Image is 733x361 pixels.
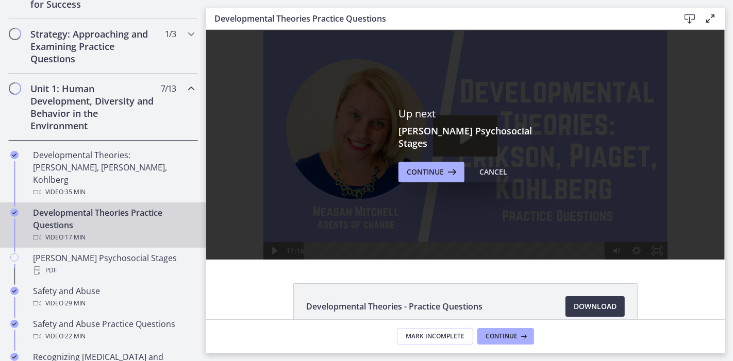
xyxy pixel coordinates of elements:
h3: [PERSON_NAME] Psychosocial Stages [398,125,532,149]
div: Developmental Theories Practice Questions [33,207,194,244]
div: Cancel [479,166,507,178]
i: Completed [10,151,19,159]
span: · 29 min [63,297,86,310]
span: Mark Incomplete [406,332,464,340]
span: · 35 min [63,186,86,198]
div: Developmental Theories: [PERSON_NAME], [PERSON_NAME], Kohlberg [33,149,194,198]
div: Video [33,186,194,198]
button: Play Video: cbe1jt1t4o1cl02siaug.mp4 [227,85,291,127]
span: Continue [486,332,518,340]
p: Up next [398,107,532,121]
div: Video [33,231,194,244]
i: Completed [10,353,19,361]
div: Safety and Abuse Practice Questions [33,318,194,342]
span: Download [574,300,617,313]
div: Video [33,330,194,342]
span: · 17 min [63,231,86,244]
i: Completed [10,320,19,328]
a: Download [565,296,625,317]
button: Mute [399,212,420,230]
span: 1 / 3 [165,28,176,40]
h2: Unit 1: Human Development, Diversity and Behavior in the Environment [30,82,156,132]
div: Safety and Abuse [33,285,194,310]
button: Cancel [471,162,515,182]
h2: Strategy: Approaching and Examining Practice Questions [30,28,156,65]
div: PDF [33,264,194,277]
button: Continue [477,328,534,345]
button: Mark Incomplete [397,328,473,345]
h3: Developmental Theories Practice Questions [214,12,663,25]
div: [PERSON_NAME] Psychosocial Stages [33,252,194,277]
i: Completed [10,287,19,295]
span: Continue [407,166,444,178]
button: Continue [398,162,464,182]
button: Play Video [57,212,78,230]
button: Show settings menu [420,212,441,230]
div: Video [33,297,194,310]
div: Playbar [105,212,394,230]
i: Completed [10,209,19,217]
button: Fullscreen [441,212,461,230]
span: 7 / 13 [161,82,176,95]
span: Developmental Theories - Practice Questions [306,300,482,313]
span: · 22 min [63,330,86,342]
